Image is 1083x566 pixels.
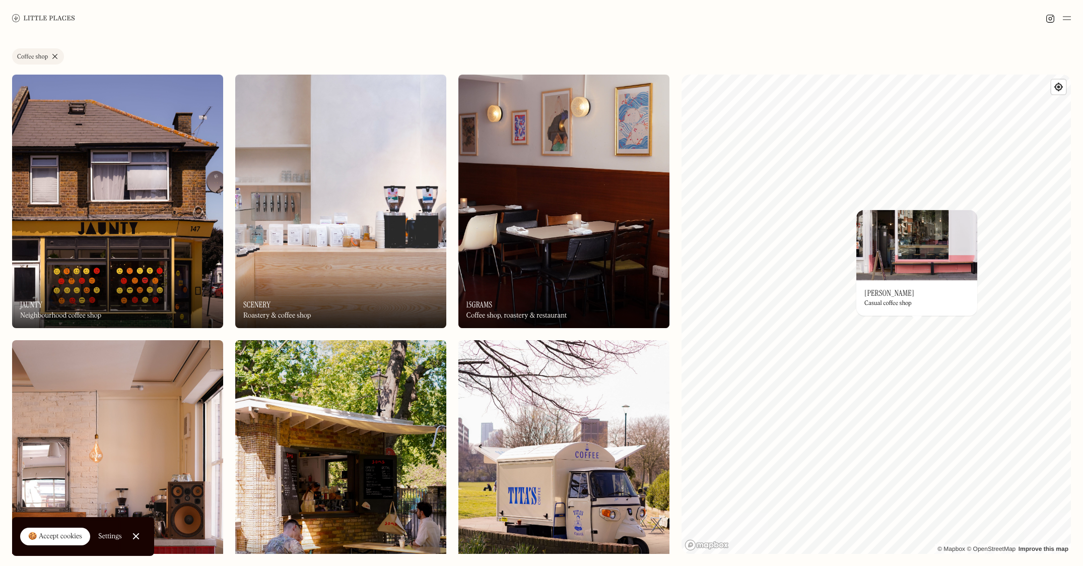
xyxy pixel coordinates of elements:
[126,526,146,546] a: Close Cookie Popup
[12,48,64,65] a: Coffee shop
[17,54,48,60] div: Coffee shop
[466,311,567,320] div: Coffee shop, roastery & restaurant
[685,539,729,551] a: Mapbox homepage
[1019,545,1068,552] a: Improve this map
[98,525,122,548] a: Settings
[20,528,90,546] a: 🍪 Accept cookies
[967,545,1016,552] a: OpenStreetMap
[856,210,977,280] img: Elwin
[243,311,311,320] div: Roastery & coffee shop
[235,75,446,328] img: Scenery
[937,545,965,552] a: Mapbox
[12,75,223,328] img: Jaunty
[864,288,914,298] h3: [PERSON_NAME]
[98,533,122,540] div: Settings
[458,75,669,328] img: 15grams
[12,75,223,328] a: JauntyJauntyJauntyNeighbourhood coffee shop
[20,311,101,320] div: Neighbourhood coffee shop
[1051,80,1066,94] button: Find my location
[243,300,270,309] h3: Scenery
[864,300,912,307] div: Casual coffee shop
[28,532,82,542] div: 🍪 Accept cookies
[682,75,1071,554] canvas: Map
[458,75,669,328] a: 15grams15grams15gramsCoffee shop, roastery & restaurant
[466,300,492,309] h3: 15grams
[856,210,977,316] a: ElwinElwin[PERSON_NAME]Casual coffee shop
[20,300,42,309] h3: Jaunty
[235,75,446,328] a: SceneryScenerySceneryRoastery & coffee shop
